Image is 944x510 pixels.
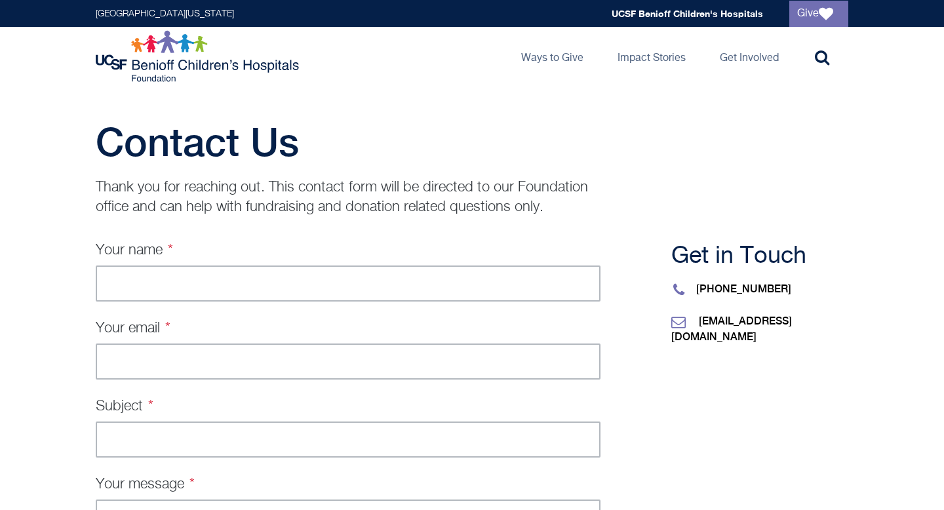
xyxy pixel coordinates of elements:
label: Your name [96,243,173,258]
img: Logo for UCSF Benioff Children's Hospitals Foundation [96,30,302,83]
a: Get Involved [709,27,789,86]
a: UCSF Benioff Children's Hospitals [612,8,763,19]
a: Give [789,1,848,27]
p: [PHONE_NUMBER] [671,281,848,297]
span: Contact Us [96,119,299,165]
label: Your email [96,321,170,336]
p: Thank you for reaching out. This contact form will be directed to our Foundation office and can h... [96,178,600,217]
label: Your message [96,477,195,492]
h2: Get in Touch [671,243,848,269]
label: Subject [96,399,153,414]
a: Impact Stories [607,27,696,86]
a: [GEOGRAPHIC_DATA][US_STATE] [96,9,234,18]
a: Ways to Give [511,27,594,86]
a: [EMAIL_ADDRESS][DOMAIN_NAME] [671,315,792,343]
